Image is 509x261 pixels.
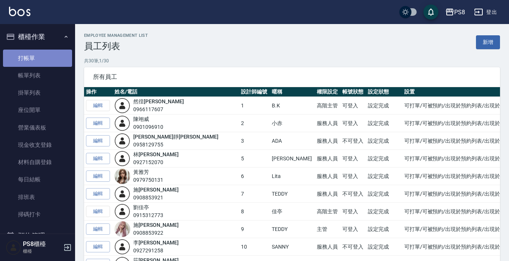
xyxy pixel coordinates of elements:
img: user-login-man-human-body-mobile-person-512.png [114,186,130,202]
a: 施[PERSON_NAME] [133,222,178,228]
img: user-login-man-human-body-mobile-person-512.png [114,239,130,255]
a: [PERSON_NAME]靜[PERSON_NAME] [133,134,218,140]
th: 設計師編號 [239,87,270,97]
th: 權限設定 [315,87,340,97]
a: 掛單列表 [3,84,72,101]
a: 然徨[PERSON_NAME] [133,98,184,104]
button: 預約管理 [3,226,72,246]
td: 10 [239,238,270,256]
td: 高階主管 [315,203,340,220]
img: avatar.jpeg [114,221,130,237]
img: avatar.jpeg [114,168,130,184]
a: 排班表 [3,189,72,206]
td: 服務人員 [315,150,340,167]
td: 1 [239,97,270,115]
td: TEDDY [270,185,315,203]
td: TEDDY [270,220,315,238]
p: 櫃檯 [23,248,61,255]
td: 6 [239,167,270,185]
td: 可登入 [340,220,366,238]
td: 設定完成 [366,185,402,203]
div: 0979750131 [133,176,163,184]
td: 2 [239,115,270,132]
h5: PS8櫃檯 [23,240,61,248]
button: PS8 [442,5,468,20]
td: 小赤 [270,115,315,132]
button: 櫃檯作業 [3,27,72,47]
img: Person [6,240,21,255]
a: 新增 [476,35,500,49]
div: 0927291258 [133,247,178,255]
th: 設定狀態 [366,87,402,97]
img: user-login-man-human-body-mobile-person-512.png [114,133,130,149]
th: 帳號狀態 [340,87,366,97]
a: 黃雅芳 [133,169,149,175]
span: 所有員工 [93,73,491,81]
a: 座位開單 [3,101,72,119]
td: 設定完成 [366,97,402,115]
div: 0927152070 [133,158,178,166]
a: 劉佳亭 [133,204,149,210]
td: 8 [239,203,270,220]
h2: Employee Management List [84,33,148,38]
a: 現金收支登錄 [3,136,72,154]
td: 不可登入 [340,132,366,150]
a: 編輯 [86,170,110,182]
td: 不可登入 [340,185,366,203]
img: user-login-man-human-body-mobile-person-512.png [114,115,130,131]
td: Lita [270,167,315,185]
a: 每日結帳 [3,171,72,188]
td: 不可登入 [340,238,366,256]
td: 可登入 [340,203,366,220]
a: 打帳單 [3,50,72,67]
a: 編輯 [86,135,110,147]
th: 姓名/電話 [113,87,239,97]
a: 編輯 [86,118,110,129]
a: 編輯 [86,188,110,200]
th: 操作 [84,87,113,97]
div: 0908853921 [133,194,178,202]
td: 服務人員 [315,185,340,203]
td: 可登入 [340,97,366,115]
a: 編輯 [86,153,110,164]
td: B.K [270,97,315,115]
div: 0966117607 [133,106,184,113]
img: Logo [9,7,30,16]
a: 營業儀表板 [3,119,72,136]
td: 設定完成 [366,203,402,220]
td: 服務人員 [315,167,340,185]
div: PS8 [454,8,465,17]
td: 服務人員 [315,132,340,150]
a: 施[PERSON_NAME] [133,187,178,193]
td: 可登入 [340,150,366,167]
td: 設定完成 [366,167,402,185]
a: 陳翊威 [133,116,149,122]
td: ADA [270,132,315,150]
td: 設定完成 [366,132,402,150]
td: 服務人員 [315,115,340,132]
td: 7 [239,185,270,203]
div: 0901096910 [133,123,163,131]
td: SANNY [270,238,315,256]
td: 設定完成 [366,238,402,256]
th: 暱稱 [270,87,315,97]
td: 9 [239,220,270,238]
img: user-login-man-human-body-mobile-person-512.png [114,98,130,113]
p: 共 30 筆, 1 / 30 [84,57,500,64]
td: 主管 [315,220,340,238]
a: 材料自購登錄 [3,154,72,171]
a: 編輯 [86,241,110,253]
img: user-login-man-human-body-mobile-person-512.png [114,204,130,219]
td: 佳亭 [270,203,315,220]
h3: 員工列表 [84,41,148,51]
td: 設定完成 [366,220,402,238]
td: 設定完成 [366,150,402,167]
a: 帳單列表 [3,67,72,84]
td: 高階主管 [315,97,340,115]
img: user-login-man-human-body-mobile-person-512.png [114,151,130,166]
a: 林[PERSON_NAME] [133,151,178,157]
td: 3 [239,132,270,150]
td: 可登入 [340,115,366,132]
a: 編輯 [86,223,110,235]
td: [PERSON_NAME] [270,150,315,167]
